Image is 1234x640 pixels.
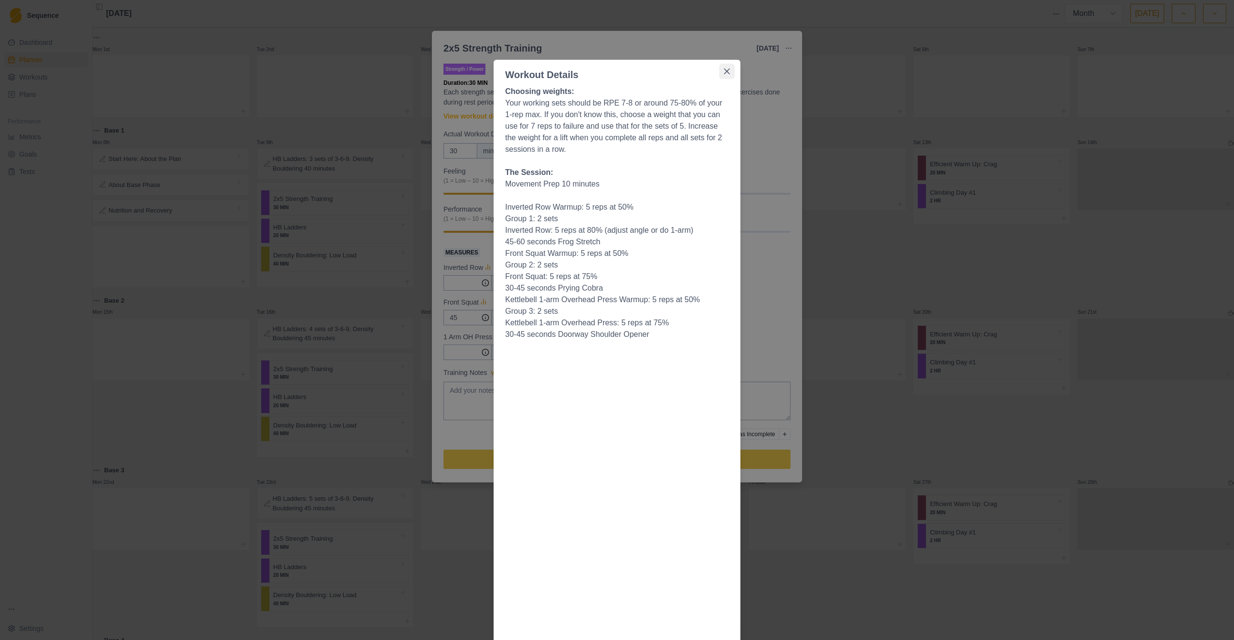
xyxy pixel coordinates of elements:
[505,87,574,95] strong: Choosing weights:
[505,97,729,155] p: Your working sets should be RPE 7-8 or around 75-80% of your 1-rep max. If you don't know this, c...
[719,64,735,79] button: Close
[505,236,729,248] li: 45-60 seconds Frog Stretch
[494,60,740,82] header: Workout Details
[505,201,729,213] p: Inverted Row Warmup: 5 reps at 50%
[505,294,729,306] p: Kettlebell 1-arm Overhead Press Warmup: 5 reps at 50%
[505,329,729,340] li: 30-45 seconds Doorway Shoulder Opener
[505,225,729,236] li: Inverted Row: 5 reps at 80% (adjust angle or do 1-arm)
[505,213,729,225] p: Group 1: 2 sets
[505,306,729,317] p: Group 3: 2 sets
[505,271,729,282] li: Front Squat: 5 reps at 75%
[505,259,729,271] p: Group 2: 2 sets
[505,282,729,294] li: 30-45 seconds Prying Cobra
[505,248,729,259] p: Front Squat Warmup: 5 reps at 50%
[505,317,729,329] li: Kettlebell 1-arm Overhead Press: 5 reps at 75%
[505,178,729,190] p: Movement Prep 10 minutes
[505,168,553,176] strong: The Session:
